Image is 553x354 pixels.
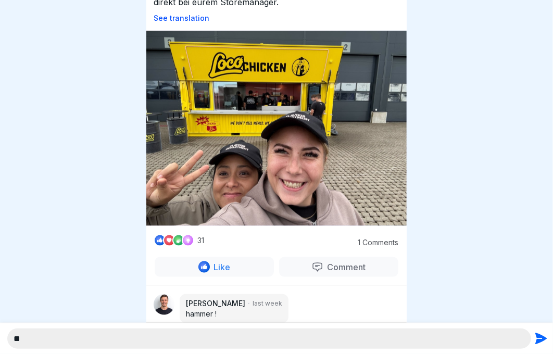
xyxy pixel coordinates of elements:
[146,31,407,226] img: Post Image
[154,14,399,22] p: See translation
[186,309,282,319] p: hammer !
[197,236,204,245] p: 31
[186,298,245,309] p: [PERSON_NAME]
[210,262,231,272] p: Like
[341,238,398,247] p: 1 Comments
[253,299,282,308] p: last week
[323,262,366,272] p: Comment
